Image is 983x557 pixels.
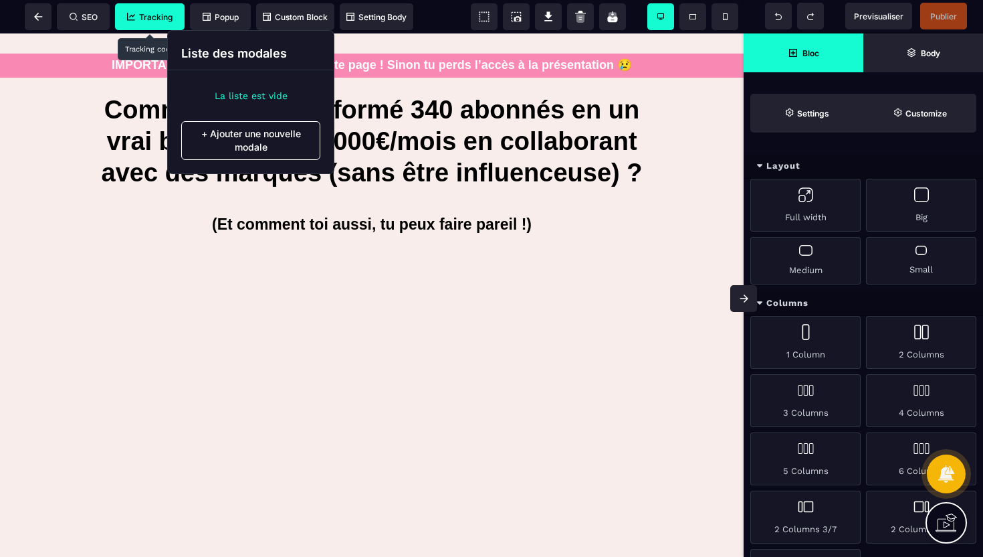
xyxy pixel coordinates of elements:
[750,94,863,133] span: Settings
[921,48,940,58] strong: Body
[854,11,903,21] span: Previsualiser
[203,314,209,323] span: &
[750,491,861,544] div: 2 Columns 3/7
[181,44,320,63] p: Liste des modales
[471,3,498,30] span: View components
[905,108,947,118] strong: Customize
[277,258,326,268] span: Last Name
[866,237,976,285] div: Small
[27,161,512,175] p: Si aucun créneau ne s’affiche à la fin, pas de panique :
[175,314,201,323] a: Terms
[27,313,516,325] p: By entering information, I agree to
[797,108,829,118] strong: Settings
[866,491,976,544] div: 2 Columns 7/3
[27,405,516,421] p: Select a date & time
[156,140,353,151] strong: tu dois d’abord remplir TOUT le formulaire
[240,39,328,56] p: Fill out the form
[866,374,976,427] div: 4 Columns
[53,185,395,196] strong: "Tu n’as peut-être pas encore tout complété (scroll bien jusqu’en bas 📲)"
[27,85,217,104] p: Candidature YouGC Academy
[181,90,320,101] li: La liste est vide
[866,432,976,485] div: 6 Columns
[27,200,96,211] span: Phone Number
[930,11,957,21] span: Publier
[750,237,861,285] div: Medium
[866,316,976,369] div: 2 Columns
[127,12,173,22] span: Tracking
[845,3,912,29] span: Preview
[27,139,512,152] p: Pour accéder aux créneaux, jusqu’à la dernière question ✅
[30,221,57,242] div: France: + 33
[203,12,239,22] span: Popup
[70,12,98,22] span: SEO
[863,33,983,72] span: Open Layer Manager
[346,12,407,22] span: Setting Body
[181,121,320,160] p: + Ajouter une nouvelle modale
[863,94,976,133] span: Open Style Manager
[744,154,983,179] div: Layout
[503,3,530,30] span: Screenshot
[866,179,976,232] div: Big
[100,54,643,162] h1: Comment j’ai transformé 340 abonnés en un vrai business à +3 000€/mois en collaborant avec des ma...
[223,42,227,53] div: 1
[263,12,328,22] span: Custom Block
[802,48,819,58] strong: Bloc
[744,291,983,316] div: Columns
[203,492,251,503] p: Powered by
[27,117,371,128] strong: 🚨 Avant de réserver ton appel, lis bien ce message (et pense à scroller 👇)
[750,374,861,427] div: 3 Columns
[209,314,269,323] a: Privacy policy
[744,33,863,72] span: Open Blocks
[750,179,861,232] div: Full width
[750,432,861,485] div: 5 Columns
[750,316,861,369] div: 1 Column
[203,491,340,503] a: Powered by
[27,258,78,268] span: First Name
[100,175,643,207] h1: (Et comment toi aussi, tu peux faire pareil !)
